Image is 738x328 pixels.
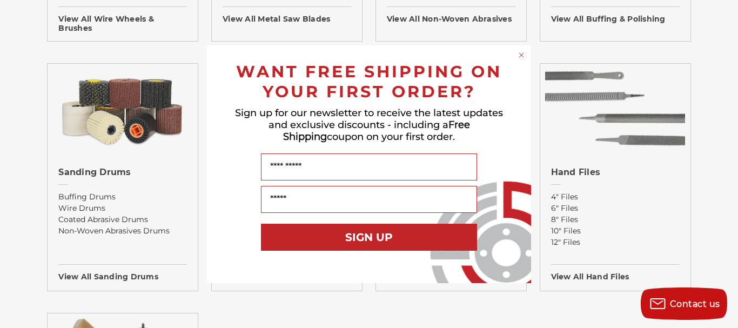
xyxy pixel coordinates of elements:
span: WANT FREE SHIPPING ON YOUR FIRST ORDER? [236,62,502,102]
span: Contact us [670,299,720,309]
span: Free Shipping [283,119,470,143]
button: Close dialog [516,50,527,61]
button: Contact us [641,287,727,320]
span: Sign up for our newsletter to receive the latest updates and exclusive discounts - including a co... [235,107,503,143]
button: SIGN UP [261,224,477,251]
